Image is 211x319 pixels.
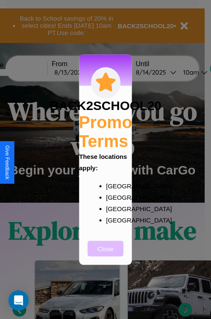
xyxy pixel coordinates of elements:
[106,214,122,225] p: [GEOGRAPHIC_DATA]
[79,153,127,171] b: These locations apply:
[106,203,122,214] p: [GEOGRAPHIC_DATA]
[8,290,29,311] div: Open Intercom Messenger
[4,145,10,180] div: Give Feedback
[79,113,133,150] h2: Promo Terms
[106,191,122,203] p: [GEOGRAPHIC_DATA]
[88,241,124,256] button: Close
[49,98,161,113] h3: BACK2SCHOOL20
[106,180,122,191] p: [GEOGRAPHIC_DATA]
